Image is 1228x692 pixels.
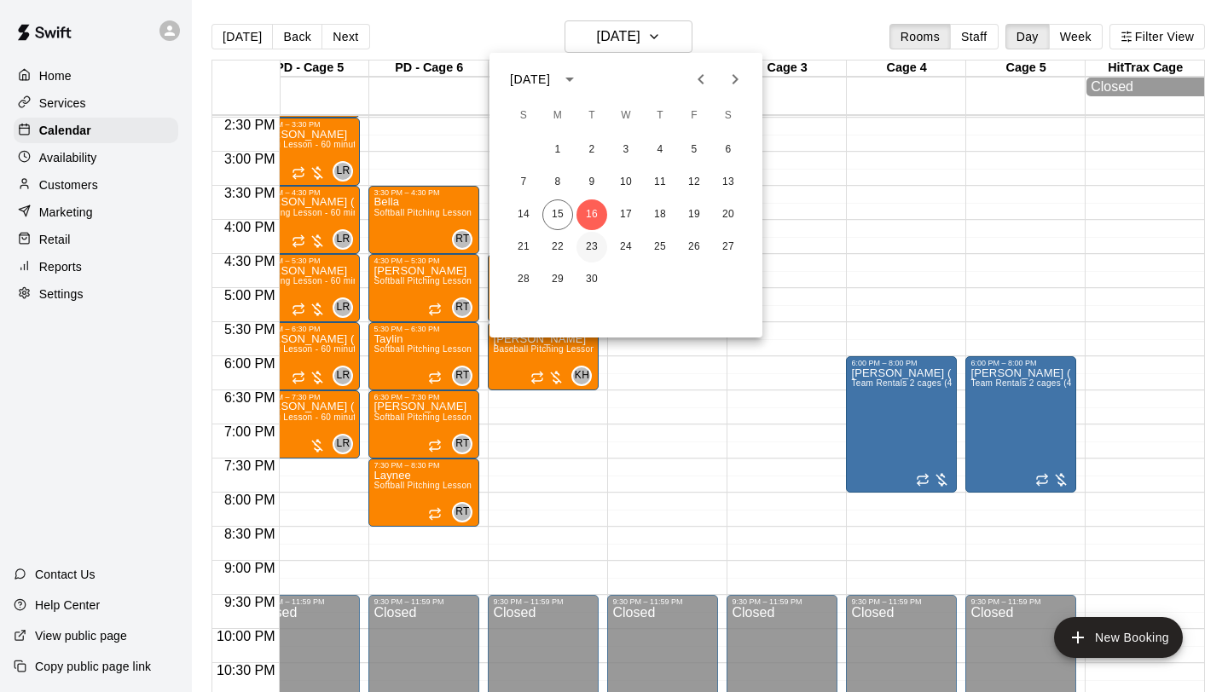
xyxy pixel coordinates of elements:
[611,199,641,230] button: 17
[542,167,573,198] button: 8
[508,199,539,230] button: 14
[645,135,675,165] button: 4
[576,135,607,165] button: 2
[611,167,641,198] button: 10
[611,232,641,262] button: 24
[576,99,607,133] span: Tuesday
[542,264,573,295] button: 29
[684,62,718,96] button: Previous month
[713,167,744,198] button: 13
[679,199,710,230] button: 19
[542,199,573,230] button: 15
[679,167,710,198] button: 12
[679,232,710,262] button: 26
[611,99,641,133] span: Wednesday
[555,65,584,94] button: calendar view is open, switch to year view
[713,99,744,133] span: Saturday
[576,264,607,295] button: 30
[542,99,573,133] span: Monday
[576,199,607,230] button: 16
[645,167,675,198] button: 11
[679,99,710,133] span: Friday
[713,135,744,165] button: 6
[645,232,675,262] button: 25
[576,167,607,198] button: 9
[713,199,744,230] button: 20
[508,167,539,198] button: 7
[679,135,710,165] button: 5
[508,264,539,295] button: 28
[611,135,641,165] button: 3
[576,232,607,262] button: 23
[645,199,675,230] button: 18
[718,62,752,96] button: Next month
[542,135,573,165] button: 1
[645,99,675,133] span: Thursday
[542,232,573,262] button: 22
[508,99,539,133] span: Sunday
[713,232,744,262] button: 27
[508,232,539,262] button: 21
[510,71,550,89] div: [DATE]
